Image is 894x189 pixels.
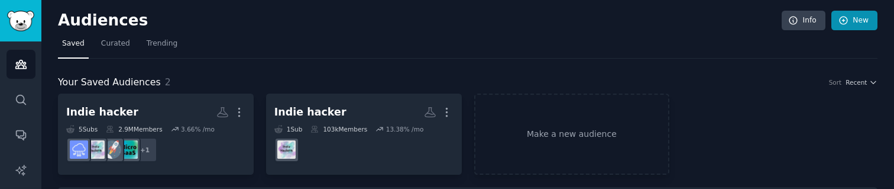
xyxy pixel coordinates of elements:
[97,34,134,59] a: Curated
[277,140,296,159] img: indiehackers
[70,140,88,159] img: SaaS
[831,11,877,31] a: New
[142,34,182,59] a: Trending
[58,94,254,175] a: Indie hacker5Subs2.9MMembers3.66% /mo+1microsaasstartupsindiehackersSaaS
[181,125,215,133] div: 3.66 % /mo
[101,39,130,49] span: Curated
[829,78,842,87] div: Sort
[274,125,303,133] div: 1 Sub
[132,137,157,162] div: + 1
[474,94,670,175] a: Make a new audience
[66,105,138,120] div: Indie hacker
[58,34,89,59] a: Saved
[846,78,877,87] button: Recent
[119,140,138,159] img: microsaas
[7,11,34,31] img: GummySearch logo
[165,76,171,88] span: 2
[310,125,367,133] div: 103k Members
[62,39,85,49] span: Saved
[58,75,161,90] span: Your Saved Audiences
[66,125,98,133] div: 5 Sub s
[147,39,177,49] span: Trending
[274,105,346,120] div: Indie hacker
[58,11,782,30] h2: Audiences
[86,140,105,159] img: indiehackers
[782,11,825,31] a: Info
[386,125,424,133] div: 13.38 % /mo
[266,94,462,175] a: Indie hacker1Sub103kMembers13.38% /moindiehackers
[846,78,867,87] span: Recent
[103,140,121,159] img: startups
[106,125,162,133] div: 2.9M Members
